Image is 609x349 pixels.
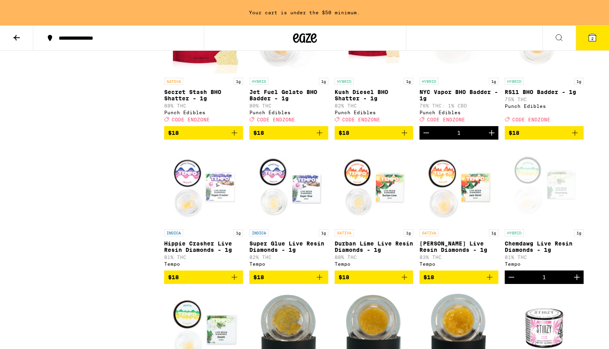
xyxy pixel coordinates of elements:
div: Punch Edibles [335,110,414,115]
div: Tempo [335,261,414,267]
button: Decrement [419,126,433,140]
p: 88% THC [335,255,414,260]
div: Punch Edibles [249,110,328,115]
p: Jet Fuel Gelato BHO Badder - 1g [249,89,328,102]
button: Add to bag [335,270,414,284]
p: RS11 BHO Badder - 1g [505,89,584,95]
p: Durban Lime Live Resin Diamonds - 1g [335,240,414,253]
p: 83% THC [419,255,498,260]
button: Increment [485,126,498,140]
a: Open page for Super Glue Live Resin Diamonds - 1g from Tempo [249,146,328,270]
button: Add to bag [164,270,243,284]
p: 1g [234,78,243,85]
a: Open page for Chemdawg Live Resin Diamonds - 1g from Tempo [505,146,584,270]
p: Secret Stash BHO Shatter - 1g [164,89,243,102]
img: Tempo - Hippie Crasher Live Resin Diamonds - 1g [164,146,243,225]
span: CODE ENDZONE [257,117,295,122]
span: $18 [253,130,264,136]
span: $18 [168,274,179,280]
span: $18 [168,130,179,136]
span: $18 [423,274,434,280]
button: Add to bag [249,270,328,284]
p: 80% THC [249,103,328,108]
a: Open page for Durban Lime Live Resin Diamonds - 1g from Tempo [335,146,414,270]
div: Tempo [164,261,243,267]
p: INDICA [249,229,268,236]
button: Add to bag [505,126,584,140]
span: CODE ENDZONE [342,117,380,122]
img: Tempo - Jack Herer Live Resin Diamonds - 1g [419,146,498,225]
img: Tempo - Durban Lime Live Resin Diamonds - 1g [335,146,414,225]
p: NYC Vapor BHO Badder - 1g [419,89,498,102]
span: $18 [509,130,519,136]
p: 88% THC [164,103,243,108]
button: Add to bag [335,126,414,140]
p: HYBRID [505,78,524,85]
p: Kush Diesel BHO Shatter - 1g [335,89,414,102]
span: $18 [253,274,264,280]
div: Punch Edibles [419,110,498,115]
p: 1g [404,78,413,85]
span: CODE ENDZONE [172,117,210,122]
button: Add to bag [249,126,328,140]
button: Add to bag [419,270,498,284]
p: 1g [574,78,584,85]
p: 1g [489,78,498,85]
span: $18 [339,274,349,280]
span: Hi. Need any help? [5,6,57,12]
span: CODE ENDZONE [427,117,465,122]
span: CODE ENDZONE [512,117,550,122]
p: SATIVA [164,78,183,85]
p: 1g [489,229,498,236]
p: 1g [574,229,584,236]
p: 75% THC [505,97,584,102]
p: Chemdawg Live Resin Diamonds - 1g [505,240,584,253]
a: Open page for Jack Herer Live Resin Diamonds - 1g from Tempo [419,146,498,270]
p: 1g [404,229,413,236]
a: Open page for Hippie Crasher Live Resin Diamonds - 1g from Tempo [164,146,243,270]
p: 1g [234,229,243,236]
p: SATIVA [335,229,354,236]
p: INDICA [164,229,183,236]
button: Increment [570,270,584,284]
p: 1g [319,229,328,236]
img: Tempo - Super Glue Live Resin Diamonds - 1g [249,146,328,225]
div: Tempo [505,261,584,267]
p: HYBRID [249,78,268,85]
div: Punch Edibles [164,110,243,115]
p: HYBRID [505,229,524,236]
div: Tempo [249,261,328,267]
div: 1 [542,274,546,280]
p: 82% THC [249,255,328,260]
button: Add to bag [164,126,243,140]
p: 82% THC [335,103,414,108]
button: 2 [576,26,609,50]
div: 1 [457,130,461,136]
p: [PERSON_NAME] Live Resin Diamonds - 1g [419,240,498,253]
p: 76% THC: 1% CBD [419,103,498,108]
button: Decrement [505,270,518,284]
p: Hippie Crasher Live Resin Diamonds - 1g [164,240,243,253]
p: Super Glue Live Resin Diamonds - 1g [249,240,328,253]
p: 1g [319,78,328,85]
div: Punch Edibles [505,104,584,109]
span: $18 [339,130,349,136]
p: 81% THC [164,255,243,260]
p: 81% THC [505,255,584,260]
p: SATIVA [419,229,439,236]
span: 2 [591,36,594,41]
p: HYBRID [335,78,354,85]
div: Tempo [419,261,498,267]
p: HYBRID [419,78,439,85]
